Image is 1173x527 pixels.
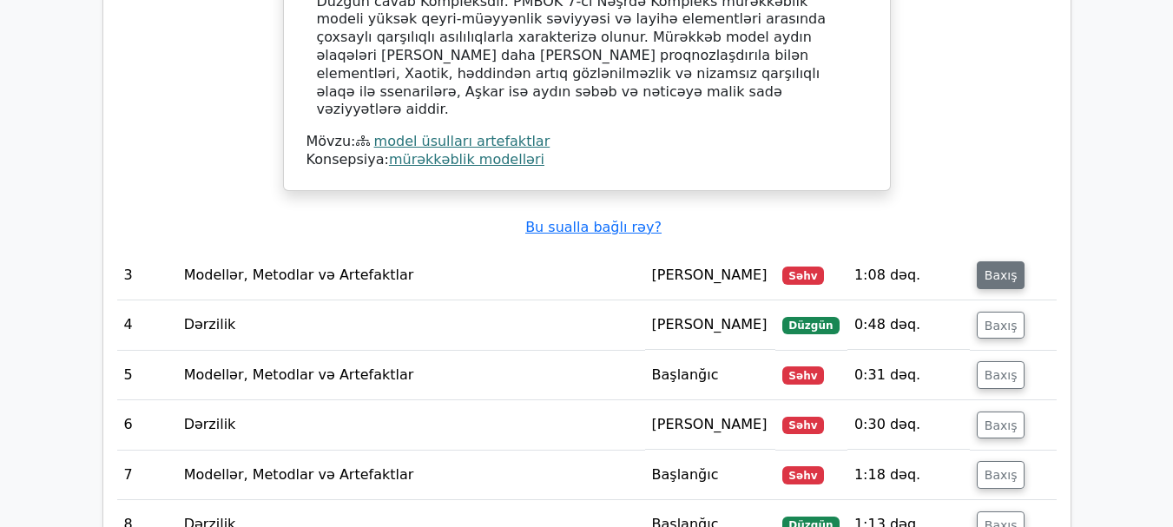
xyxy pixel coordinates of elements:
font: Düzgün [788,319,833,332]
font: Başlanğıc [652,466,719,483]
font: Səhv [788,270,817,282]
font: Mövzu: [306,133,356,149]
font: Baxış [985,368,1018,382]
font: 4 [124,316,133,333]
font: Konsepsiya: [306,151,389,168]
font: Başlanğıc [652,366,719,383]
button: Baxış [977,412,1025,439]
button: Baxış [977,361,1025,389]
font: Dərzilik [184,416,236,432]
font: [PERSON_NAME] [652,316,768,333]
button: Baxış [977,461,1025,489]
font: 5 [124,366,133,383]
button: Baxış [977,312,1025,339]
font: 1:08 dəq. [854,267,920,283]
a: model üsulları artefaktlar [374,133,550,149]
font: Səhv [788,470,817,482]
font: Modellər, Metodlar və Artefaktlar [184,366,414,383]
font: Baxış [985,468,1018,482]
a: Bu sualla bağlı rəy? [525,219,662,235]
font: 0:48 dəq. [854,316,920,333]
font: [PERSON_NAME] [652,267,768,283]
font: [PERSON_NAME] [652,416,768,432]
button: Baxış [977,261,1025,289]
font: 6 [124,416,133,432]
font: Modellər, Metodlar və Artefaktlar [184,267,414,283]
font: 7 [124,466,133,483]
font: Baxış [985,318,1018,332]
font: Dərzilik [184,316,236,333]
font: Səhv [788,370,817,382]
font: Baxış [985,268,1018,282]
font: 0:31 dəq. [854,366,920,383]
font: Səhv [788,419,817,431]
font: 3 [124,267,133,283]
font: Modellər, Metodlar və Artefaktlar [184,466,414,483]
font: Baxış [985,418,1018,431]
a: mürəkkəblik modelləri [389,151,544,168]
font: 1:18 dəq. [854,466,920,483]
font: 0:30 dəq. [854,416,920,432]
